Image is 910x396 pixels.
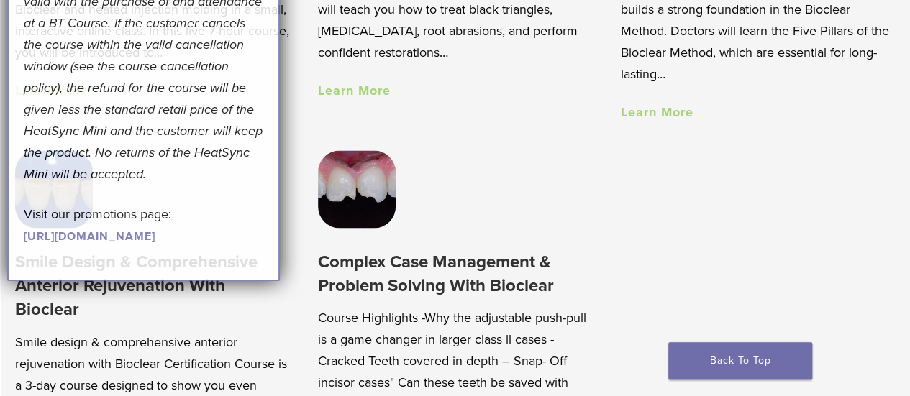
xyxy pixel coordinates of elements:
a: Learn More [621,104,693,120]
a: Back To Top [668,342,812,379]
p: Visit our promotions page: [24,203,264,247]
a: Learn More [318,83,391,98]
a: [URL][DOMAIN_NAME] [24,229,155,244]
h3: Smile Design & Comprehensive Anterior Rejuvenation With Bioclear [15,249,289,321]
h3: Complex Case Management & Problem Solving With Bioclear [318,249,592,298]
